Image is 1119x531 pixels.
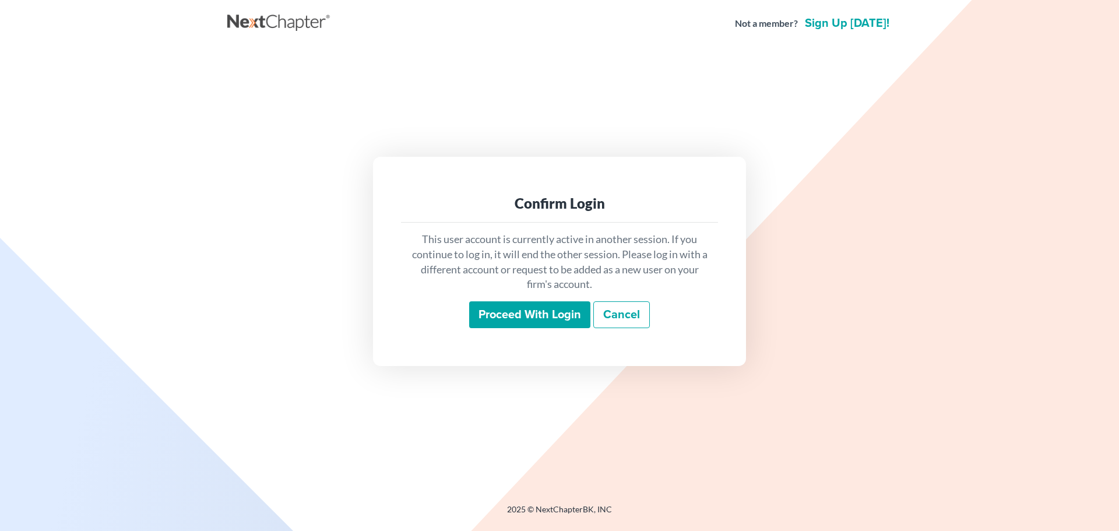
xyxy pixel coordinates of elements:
[735,17,798,30] strong: Not a member?
[803,17,892,29] a: Sign up [DATE]!
[410,232,709,292] p: This user account is currently active in another session. If you continue to log in, it will end ...
[593,301,650,328] a: Cancel
[410,194,709,213] div: Confirm Login
[227,504,892,525] div: 2025 © NextChapterBK, INC
[469,301,590,328] input: Proceed with login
